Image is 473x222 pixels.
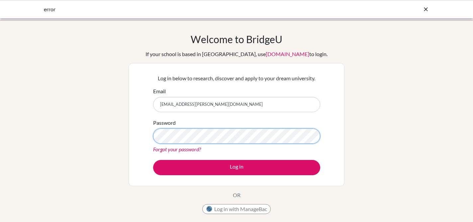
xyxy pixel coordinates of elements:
[153,74,320,82] p: Log in below to research, discover and apply to your dream university.
[233,191,240,199] p: OR
[44,5,330,13] div: error
[153,87,166,95] label: Email
[153,160,320,175] button: Log in
[191,33,282,45] h1: Welcome to BridgeU
[145,50,328,58] div: If your school is based in [GEOGRAPHIC_DATA], use to login.
[153,119,176,127] label: Password
[153,146,201,152] a: Forgot your password?
[266,51,309,57] a: [DOMAIN_NAME]
[202,204,271,214] button: Log in with ManageBac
